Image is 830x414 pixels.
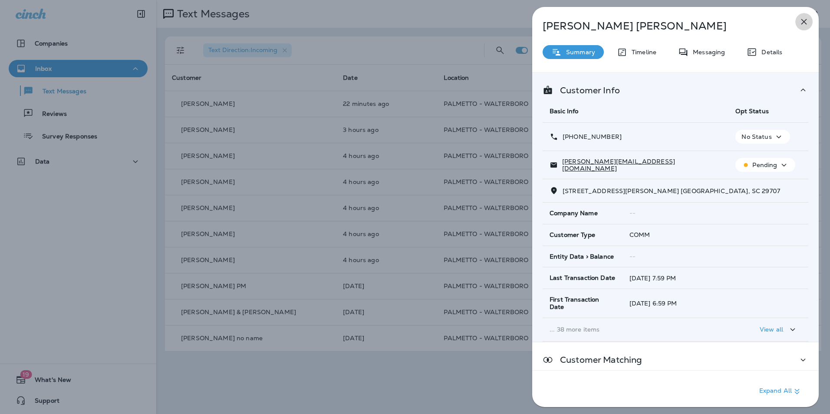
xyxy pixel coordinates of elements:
p: Timeline [627,49,656,56]
button: Pending [735,158,795,172]
span: Basic Info [550,107,578,115]
p: View all [760,326,783,333]
span: COMM [629,231,650,239]
p: Summary [562,49,595,56]
p: Customer Matching [553,356,642,363]
span: Entity Data > Balance [550,253,614,260]
p: Details [757,49,782,56]
p: Customer Info [553,87,620,94]
span: Last Transaction Date [550,274,615,282]
button: View all [756,322,801,338]
p: [PERSON_NAME][EMAIL_ADDRESS][DOMAIN_NAME] [558,158,721,172]
button: No Status [735,130,790,144]
p: No Status [741,133,771,140]
button: Expand All [756,384,806,399]
p: Pending [752,161,777,168]
p: [PHONE_NUMBER] [558,133,622,140]
p: Expand All [759,386,802,397]
span: [DATE] 6:59 PM [629,299,677,307]
p: ... 38 more items [550,326,721,333]
p: [PERSON_NAME] [PERSON_NAME] [543,20,780,32]
span: Company Name [550,210,598,217]
span: First Transaction Date [550,296,616,311]
span: Opt Status [735,107,768,115]
span: [DATE] 7:59 PM [629,274,676,282]
p: Messaging [688,49,725,56]
span: Customer Type [550,231,595,239]
span: -- [629,209,636,217]
span: [STREET_ADDRESS][PERSON_NAME] [GEOGRAPHIC_DATA], SC 29707 [563,187,780,195]
span: -- [629,253,636,260]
